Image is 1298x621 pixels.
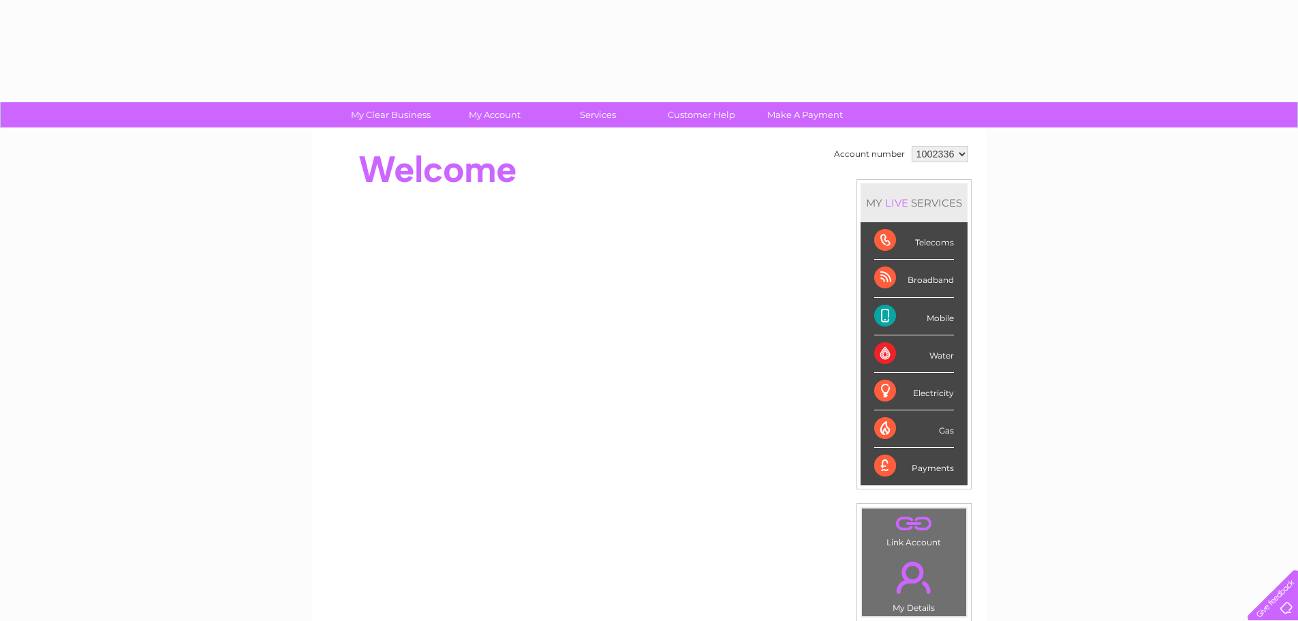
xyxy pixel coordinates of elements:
[874,335,954,373] div: Water
[874,448,954,485] div: Payments
[874,222,954,260] div: Telecoms
[645,102,758,127] a: Customer Help
[749,102,861,127] a: Make A Payment
[542,102,654,127] a: Services
[874,373,954,410] div: Electricity
[831,142,908,166] td: Account number
[865,512,963,536] a: .
[882,196,911,209] div: LIVE
[874,410,954,448] div: Gas
[861,508,967,551] td: Link Account
[861,183,968,222] div: MY SERVICES
[865,554,963,601] a: .
[874,260,954,297] div: Broadband
[861,550,967,617] td: My Details
[438,102,551,127] a: My Account
[335,102,447,127] a: My Clear Business
[874,298,954,335] div: Mobile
